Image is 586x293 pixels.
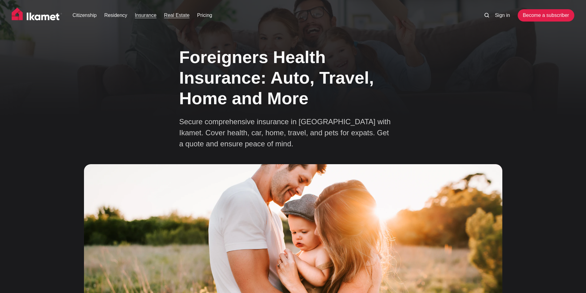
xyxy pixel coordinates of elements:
[135,12,156,19] a: Insurance
[164,12,189,19] a: Real Estate
[179,47,407,109] h1: Foreigners Health Insurance: Auto, Travel, Home and More
[179,116,395,149] p: Secure comprehensive insurance in [GEOGRAPHIC_DATA] with Ikamet. Cover health, car, home, travel,...
[197,12,212,19] a: Pricing
[73,12,97,19] a: Citizenship
[495,12,510,19] a: Sign in
[104,12,127,19] a: Residency
[518,9,574,22] a: Become a subscriber
[12,8,62,23] img: Ikamet home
